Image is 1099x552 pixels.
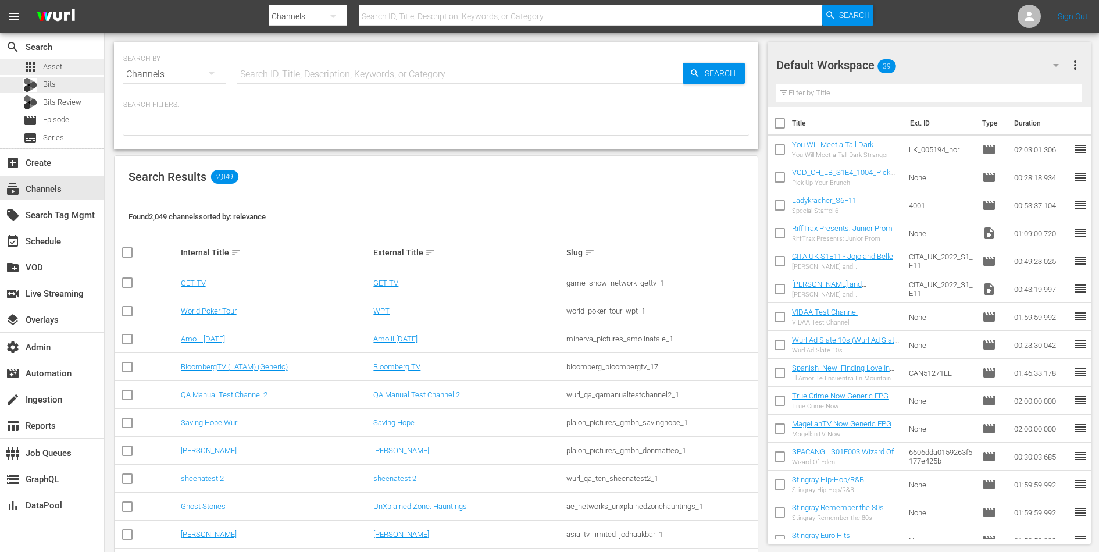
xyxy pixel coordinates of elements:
[6,208,20,222] span: Search Tag Mgmt
[683,63,745,84] button: Search
[792,503,884,512] a: Stingray Remember the 80s
[373,530,429,539] a: [PERSON_NAME]
[903,107,976,140] th: Ext. ID
[566,418,756,427] div: plaion_pictures_gmbh_savinghope_1
[792,486,864,494] div: Stingray Hip-Hop/R&B
[1009,387,1073,415] td: 02:00:00.000
[566,474,756,483] div: wurl_qa_ten_sheenatest2_1
[43,97,81,108] span: Bits Review
[822,5,873,26] button: Search
[792,391,889,400] a: True Crime Now Generic EPG
[904,471,977,498] td: None
[982,366,996,380] span: Episode
[373,446,429,455] a: [PERSON_NAME]
[904,275,977,303] td: CITA_UK_2022_S1_E11
[211,170,238,184] span: 2,049
[904,163,977,191] td: None
[904,359,977,387] td: CAN51271LL
[792,475,864,484] a: Stingray Hip-Hop/R&B
[1073,449,1087,463] span: reorder
[43,79,56,90] span: Bits
[6,40,20,54] span: Search
[566,390,756,399] div: wurl_qa_qamanualtestchannel2_1
[792,447,898,465] a: SPACANGL S01E003 Wizard Of Eden
[1009,331,1073,359] td: 00:23:30.042
[982,143,996,156] span: Episode
[1058,12,1088,21] a: Sign Out
[123,100,749,110] p: Search Filters:
[1009,498,1073,526] td: 01:59:59.992
[982,170,996,184] span: Episode
[904,443,977,471] td: 6606dda0159263f5177e425b
[792,107,903,140] th: Title
[6,156,20,170] span: Create
[6,393,20,407] span: Ingestion
[982,394,996,408] span: Episode
[43,61,62,73] span: Asset
[23,131,37,145] span: Series
[1073,170,1087,184] span: reorder
[904,247,977,275] td: CITA_UK_2022_S1_E11
[904,303,977,331] td: None
[6,472,20,486] span: GraphQL
[181,418,239,427] a: Saving Hope Wurl
[373,245,563,259] div: External Title
[792,375,900,382] div: El Amor Te Encuentra En Mountain View
[1073,365,1087,379] span: reorder
[6,366,20,380] span: Automation
[373,390,460,399] a: QA Manual Test Channel 2
[28,3,84,30] img: ans4CAIJ8jUAAAAAAAAAAAAAAAAAAAAAAAAgQb4GAAAAAAAAAAAAAAAAAAAAAAAAJMjXAAAAAAAAAAAAAAAAAAAAAAAAgAT5G...
[373,334,418,343] a: Amo il [DATE]
[373,418,415,427] a: Saving Hope
[982,422,996,436] span: Episode
[792,224,893,233] a: RiffTrax Presents: Junior Prom
[904,498,977,526] td: None
[792,319,858,326] div: VIDAA Test Channel
[6,446,20,460] span: Job Queues
[566,245,756,259] div: Slug
[1009,136,1073,163] td: 02:03:01.306
[792,280,866,297] a: [PERSON_NAME] and [PERSON_NAME]
[1009,415,1073,443] td: 02:00:00.000
[1073,198,1087,212] span: reorder
[1073,282,1087,295] span: reorder
[792,430,891,438] div: MagellanTV Now
[792,252,893,261] a: CITA UK S1E11 - Jojo and Belle
[566,279,756,287] div: game_show_network_gettv_1
[181,307,237,315] a: World Poker Tour
[123,58,226,91] div: Channels
[6,287,20,301] span: Live Streaming
[1073,337,1087,351] span: reorder
[904,331,977,359] td: None
[1009,443,1073,471] td: 00:30:03.685
[1073,142,1087,156] span: reorder
[877,54,896,79] span: 39
[566,334,756,343] div: minerva_pictures_amoilnatale_1
[975,107,1007,140] th: Type
[181,334,225,343] a: Amo il [DATE]
[23,60,37,74] span: Asset
[904,191,977,219] td: 4001
[982,310,996,324] span: Episode
[566,502,756,511] div: ae_networks_unxplainedzonehauntings_1
[792,458,900,466] div: Wizard Of Eden
[129,170,206,184] span: Search Results
[6,419,20,433] span: Reports
[982,505,996,519] span: Episode
[792,151,900,159] div: You Will Meet a Tall Dark Stranger
[181,279,206,287] a: GET TV
[792,347,900,354] div: Wurl Ad Slate 10s
[181,530,237,539] a: [PERSON_NAME]
[6,234,20,248] span: Schedule
[373,362,420,371] a: Bloomberg TV
[904,387,977,415] td: None
[373,474,416,483] a: sheenatest 2
[982,226,996,240] span: Video
[23,95,37,109] div: Bits Review
[584,247,595,258] span: sort
[1073,505,1087,519] span: reorder
[181,502,226,511] a: Ghost Stories
[904,136,977,163] td: LK_005194_nor
[904,415,977,443] td: None
[1073,309,1087,323] span: reorder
